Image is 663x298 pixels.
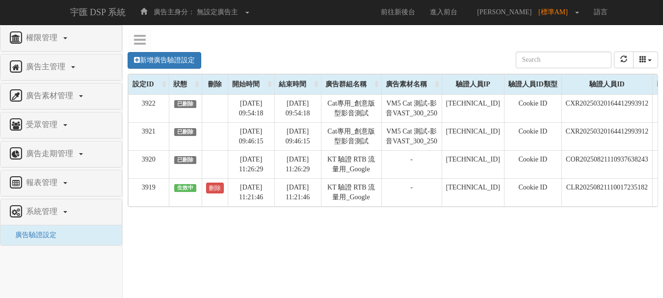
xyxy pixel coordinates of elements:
[442,94,504,122] td: [TECHNICAL_ID]
[174,128,197,136] span: 已刪除
[24,207,62,216] span: 系統管理
[8,30,114,46] a: 權限管理
[129,75,169,94] div: 設定ID
[274,122,321,150] td: [DATE] 09:46:15
[321,150,381,178] td: KT 驗證 RTB 流量用_Google
[129,178,169,206] td: 3919
[128,52,201,69] a: 新增廣告驗證設定
[174,156,197,164] span: 已刪除
[381,122,442,150] td: VM5 Cat 測試-影音VAST_300_250
[321,178,381,206] td: KT 驗證 RTB 流量用_Google
[274,94,321,122] td: [DATE] 09:54:18
[24,62,70,71] span: 廣告主管理
[472,8,536,16] span: [PERSON_NAME]
[561,178,653,206] td: CLR20250821110017235182
[24,178,62,187] span: 報表管理
[8,59,114,75] a: 廣告主管理
[174,100,197,108] span: 已刪除
[274,178,321,206] td: [DATE] 11:21:46
[633,52,659,68] button: columns
[381,150,442,178] td: -
[228,75,274,94] div: 開始時間
[561,122,653,150] td: CXR20250320164412993912
[633,52,659,68] div: Columns
[274,150,321,178] td: [DATE] 11:26:29
[504,178,561,206] td: Cookie ID
[24,33,62,42] span: 權限管理
[504,150,561,178] td: Cookie ID
[8,231,56,239] a: 廣告驗證設定
[614,52,634,68] button: refresh
[504,94,561,122] td: Cookie ID
[516,52,611,68] input: Search
[381,94,442,122] td: VM5 Cat 測試-影音VAST_300_250
[154,8,195,16] span: 廣告主身分：
[442,150,504,178] td: [TECHNICAL_ID]
[228,122,274,150] td: [DATE] 09:46:15
[228,150,274,178] td: [DATE] 11:26:29
[169,75,202,94] div: 狀態
[321,75,381,94] div: 廣告群組名稱
[129,122,169,150] td: 3921
[562,75,653,94] div: 驗證人員ID
[206,183,224,193] a: 刪除
[321,94,381,122] td: Cat專用_創意版型影音測試
[561,94,653,122] td: CXR20250320164412993912
[174,184,197,192] span: 生效中
[8,88,114,104] a: 廣告素材管理
[202,75,228,94] div: 刪除
[24,149,78,158] span: 廣告走期管理
[504,122,561,150] td: Cookie ID
[8,146,114,162] a: 廣告走期管理
[24,91,78,100] span: 廣告素材管理
[8,117,114,133] a: 受眾管理
[381,178,442,206] td: -
[275,75,321,94] div: 結束時間
[24,120,62,129] span: 受眾管理
[442,75,504,94] div: 驗證人員IP
[197,8,238,16] span: 無設定廣告主
[321,122,381,150] td: Cat專用_創意版型影音測試
[129,150,169,178] td: 3920
[129,94,169,122] td: 3922
[8,204,114,220] a: 系統管理
[8,175,114,191] a: 報表管理
[228,178,274,206] td: [DATE] 11:21:46
[442,122,504,150] td: [TECHNICAL_ID]
[504,75,561,94] div: 驗證人員ID類型
[382,75,442,94] div: 廣告素材名稱
[538,8,573,16] span: [標準AM]
[442,178,504,206] td: [TECHNICAL_ID]
[561,150,653,178] td: COR20250821110937638243
[228,94,274,122] td: [DATE] 09:54:18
